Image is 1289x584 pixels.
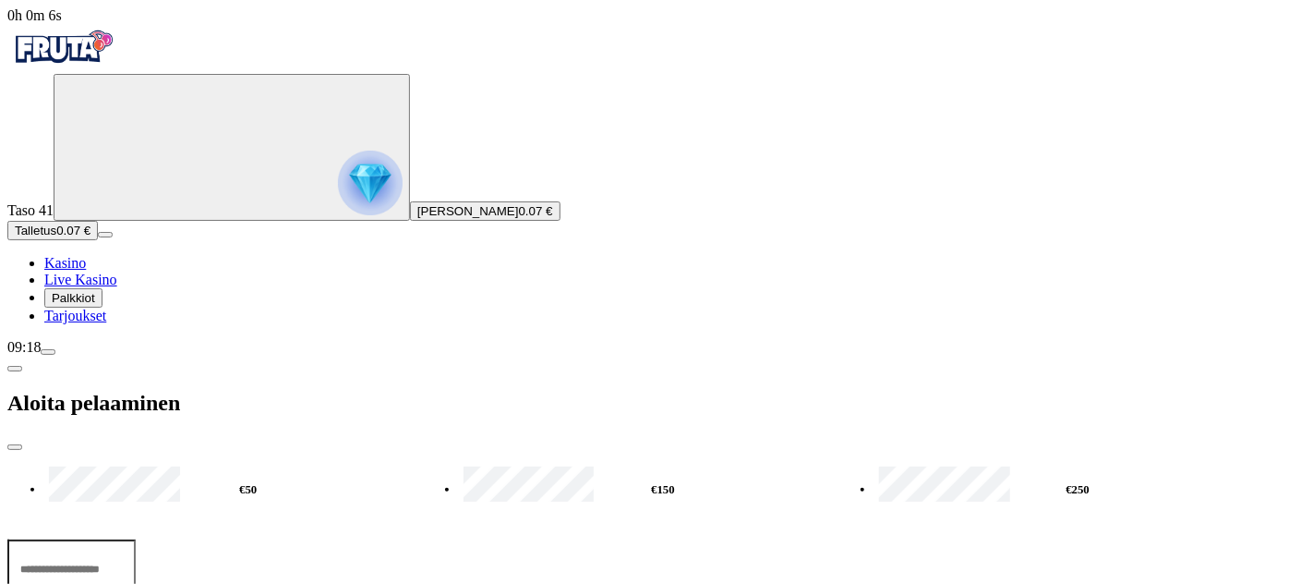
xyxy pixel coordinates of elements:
[338,151,403,215] img: reward progress
[7,221,98,240] button: Talletusplus icon0.07 €
[7,444,22,450] button: close
[7,366,22,371] button: chevron-left icon
[44,464,452,517] label: €50
[410,201,560,221] button: [PERSON_NAME]0.07 €
[44,272,117,287] a: Live Kasino
[56,224,90,237] span: 0.07 €
[52,291,95,305] span: Palkkiot
[7,202,54,218] span: Taso 41
[459,464,866,517] label: €150
[7,391,1282,416] h2: Aloita pelaaminen
[874,464,1282,517] label: €250
[41,349,55,355] button: menu
[7,339,41,355] span: 09:18
[44,255,86,271] a: Kasino
[7,24,118,70] img: Fruta
[15,224,56,237] span: Talletus
[98,232,113,237] button: menu
[54,74,410,221] button: reward progress
[519,204,553,218] span: 0.07 €
[7,57,118,73] a: Fruta
[7,255,1282,324] nav: Main menu
[44,308,106,323] a: Tarjoukset
[44,288,102,308] button: Palkkiot
[417,204,519,218] span: [PERSON_NAME]
[7,24,1282,324] nav: Primary
[7,7,62,23] span: user session time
